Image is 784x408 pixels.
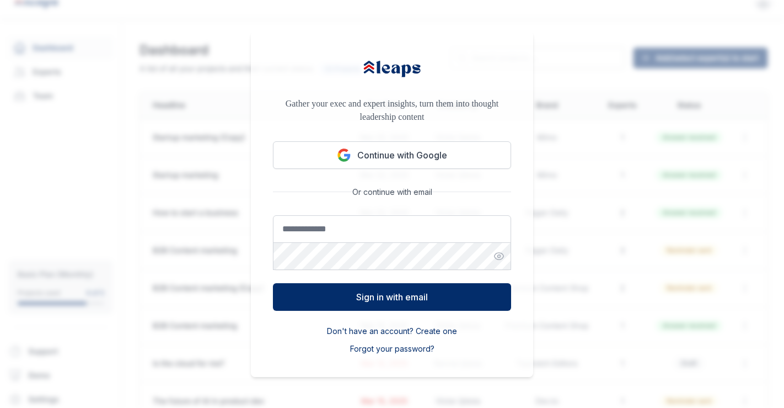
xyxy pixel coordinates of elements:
p: Gather your exec and expert insights, turn them into thought leadership content [273,97,511,124]
button: Forgot your password? [350,343,434,354]
button: Continue with Google [273,141,511,169]
button: Don't have an account? Create one [327,326,457,337]
img: Google logo [337,149,351,162]
button: Sign in with email [273,283,511,311]
img: Leaps [362,54,422,84]
span: Or continue with email [348,187,437,198]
